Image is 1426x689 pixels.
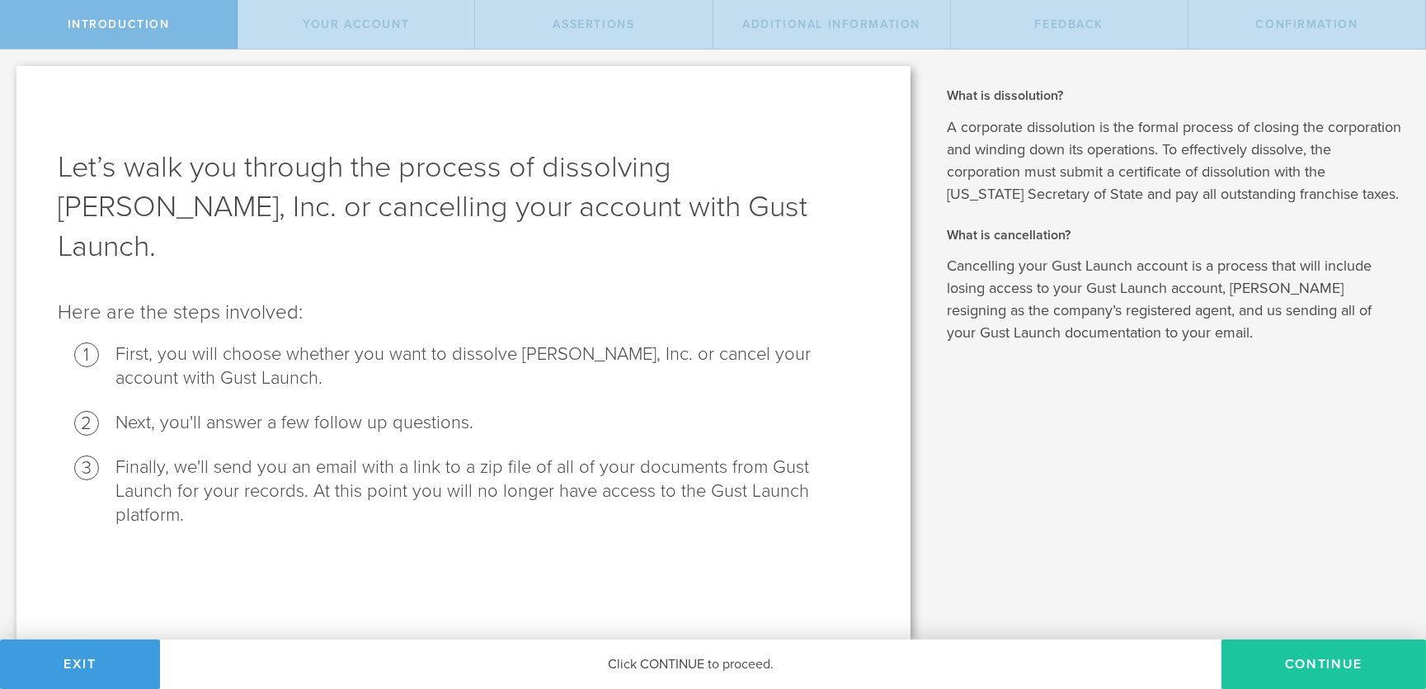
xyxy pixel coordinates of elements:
button: Continue [1221,639,1426,689]
span: Confirmation [1255,17,1358,31]
p: Here are the steps involved: [58,300,869,326]
p: A corporate dissolution is the formal process of closing the corporation and winding down its ope... [947,116,1401,205]
div: Click CONTINUE to proceed. [160,639,1221,689]
li: First, you will choose whether you want to dissolve [PERSON_NAME], Inc. or cancel your account wi... [115,342,869,390]
li: Next, you'll answer a few follow up questions. [115,411,869,435]
p: Cancelling your Gust Launch account is a process that will include losing access to your Gust Lau... [947,255,1401,344]
span: Your Account [303,17,409,31]
span: Introduction [68,17,170,31]
h1: Let’s walk you through the process of dissolving [PERSON_NAME], Inc. or cancelling your account w... [58,148,869,267]
span: Assertions [553,17,635,31]
h2: What is dissolution? [947,87,1401,105]
span: Feedback [1034,17,1104,31]
li: Finally, we'll send you an email with a link to a zip file of all of your documents from Gust Lau... [115,455,869,527]
span: Additional Information [742,17,920,31]
iframe: Chat Widget [1344,560,1426,639]
h2: What is cancellation? [947,226,1401,244]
